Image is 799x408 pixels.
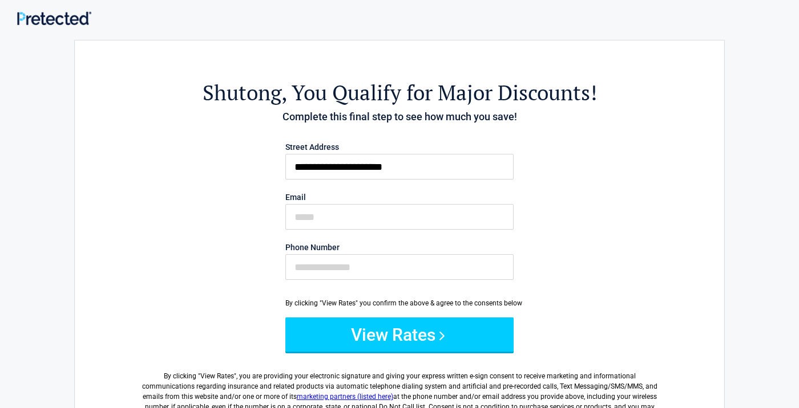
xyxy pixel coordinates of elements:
a: marketing partners (listed here) [297,393,393,401]
div: By clicking "View Rates" you confirm the above & agree to the consents below [285,298,514,308]
button: View Rates [285,317,514,352]
label: Street Address [285,143,514,151]
h4: Complete this final step to see how much you save! [138,109,661,124]
span: View Rates [200,372,234,380]
label: Phone Number [285,243,514,251]
span: Shutong [203,79,281,107]
img: Main Logo [17,11,91,25]
label: Email [285,193,514,201]
h2: , You Qualify for Major Discounts! [138,79,661,107]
